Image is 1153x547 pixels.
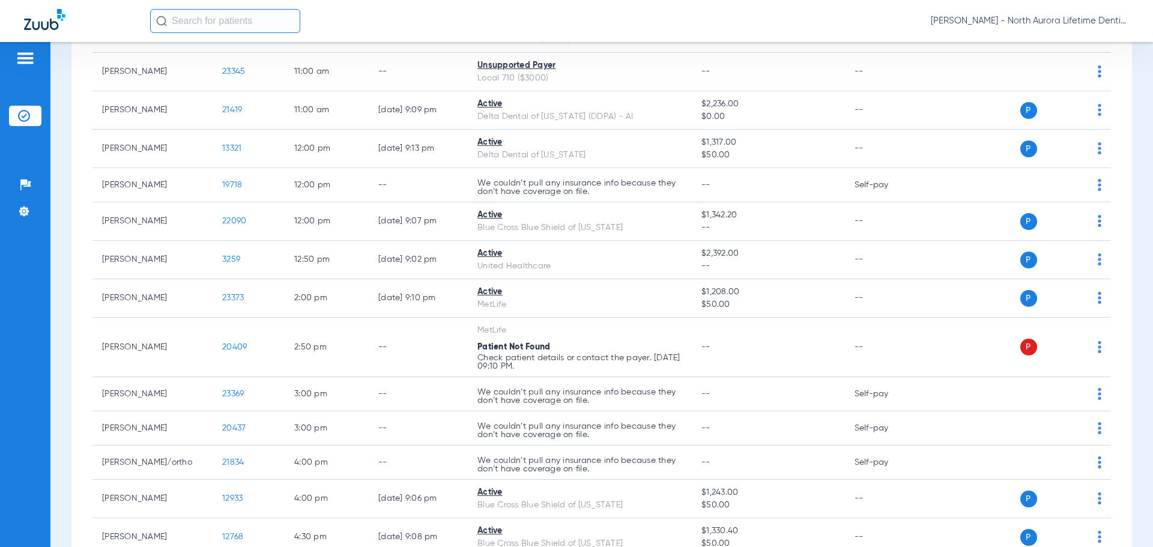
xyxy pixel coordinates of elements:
span: 22090 [222,217,246,225]
span: 20409 [222,343,247,351]
span: 12933 [222,494,243,503]
div: Active [477,136,682,149]
span: P [1020,339,1037,355]
td: 2:00 PM [285,279,369,318]
td: 4:00 PM [285,480,369,518]
div: Active [477,247,682,260]
span: $1,243.00 [701,486,835,499]
div: MetLife [477,298,682,311]
span: P [1020,213,1037,230]
img: group-dot-blue.svg [1098,179,1101,191]
td: [DATE] 9:13 PM [369,130,468,168]
td: [DATE] 9:07 PM [369,202,468,241]
span: $50.00 [701,298,835,311]
td: [DATE] 9:02 PM [369,241,468,279]
td: [DATE] 9:10 PM [369,279,468,318]
td: 2:50 PM [285,318,369,377]
div: Delta Dental of [US_STATE] [477,149,682,162]
td: -- [845,130,926,168]
td: [PERSON_NAME] [92,279,213,318]
img: group-dot-blue.svg [1098,341,1101,353]
span: -- [701,181,710,189]
td: [PERSON_NAME] [92,168,213,202]
span: -- [701,260,835,273]
span: P [1020,102,1037,119]
div: Delta Dental of [US_STATE] (DDPA) - AI [477,110,682,123]
td: -- [845,91,926,130]
td: [PERSON_NAME] [92,480,213,518]
td: -- [369,318,468,377]
span: $1,208.00 [701,286,835,298]
span: P [1020,491,1037,507]
span: $2,236.00 [701,98,835,110]
span: $0.00 [701,110,835,123]
div: Active [477,486,682,499]
td: -- [845,480,926,518]
div: Unsupported Payer [477,59,682,72]
span: -- [701,458,710,467]
span: -- [701,343,710,351]
span: [PERSON_NAME] - North Aurora Lifetime Dentistry [931,15,1129,27]
span: P [1020,252,1037,268]
div: Blue Cross Blue Shield of [US_STATE] [477,499,682,512]
span: -- [701,67,710,76]
span: 21419 [222,106,242,114]
td: 3:00 PM [285,411,369,446]
td: 12:00 PM [285,168,369,202]
span: 12768 [222,533,243,541]
td: Self-pay [845,377,926,411]
td: [DATE] 9:09 PM [369,91,468,130]
span: 23345 [222,67,245,76]
div: Active [477,286,682,298]
td: [PERSON_NAME] [92,318,213,377]
span: 13321 [222,144,241,153]
td: [PERSON_NAME] [92,130,213,168]
img: group-dot-blue.svg [1098,292,1101,304]
td: [PERSON_NAME] [92,411,213,446]
p: We couldn’t pull any insurance info because they don’t have coverage on file. [477,422,682,439]
td: 12:00 PM [285,130,369,168]
span: 23369 [222,390,244,398]
img: hamburger-icon [16,51,35,65]
td: -- [369,446,468,480]
img: group-dot-blue.svg [1098,492,1101,504]
div: Active [477,209,682,222]
td: [PERSON_NAME] [92,377,213,411]
span: -- [701,424,710,432]
span: P [1020,529,1037,546]
span: $1,342.20 [701,209,835,222]
td: -- [845,279,926,318]
td: [PERSON_NAME] [92,241,213,279]
p: We couldn’t pull any insurance info because they don’t have coverage on file. [477,456,682,473]
td: -- [845,241,926,279]
span: 23373 [222,294,244,302]
p: Check patient details or contact the payer. [DATE] 09:10 PM. [477,354,682,370]
span: $50.00 [701,499,835,512]
td: -- [369,53,468,91]
td: -- [369,168,468,202]
div: Active [477,525,682,537]
td: -- [845,53,926,91]
span: 19718 [222,181,242,189]
span: 20437 [222,424,246,432]
span: Patient Not Found [477,343,550,351]
img: group-dot-blue.svg [1098,531,1101,543]
td: 11:00 AM [285,91,369,130]
span: $50.00 [701,149,835,162]
img: group-dot-blue.svg [1098,456,1101,468]
td: 11:00 AM [285,53,369,91]
div: Active [477,98,682,110]
td: 12:00 PM [285,202,369,241]
img: group-dot-blue.svg [1098,104,1101,116]
td: [PERSON_NAME] [92,91,213,130]
p: We couldn’t pull any insurance info because they don’t have coverage on file. [477,388,682,405]
span: -- [701,222,835,234]
input: Search for patients [150,9,300,33]
img: Search Icon [156,16,167,26]
div: Local 710 ($3000) [477,72,682,85]
img: Zuub Logo [24,9,65,30]
img: group-dot-blue.svg [1098,388,1101,400]
span: $1,317.00 [701,136,835,149]
td: [PERSON_NAME] [92,202,213,241]
td: -- [845,318,926,377]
